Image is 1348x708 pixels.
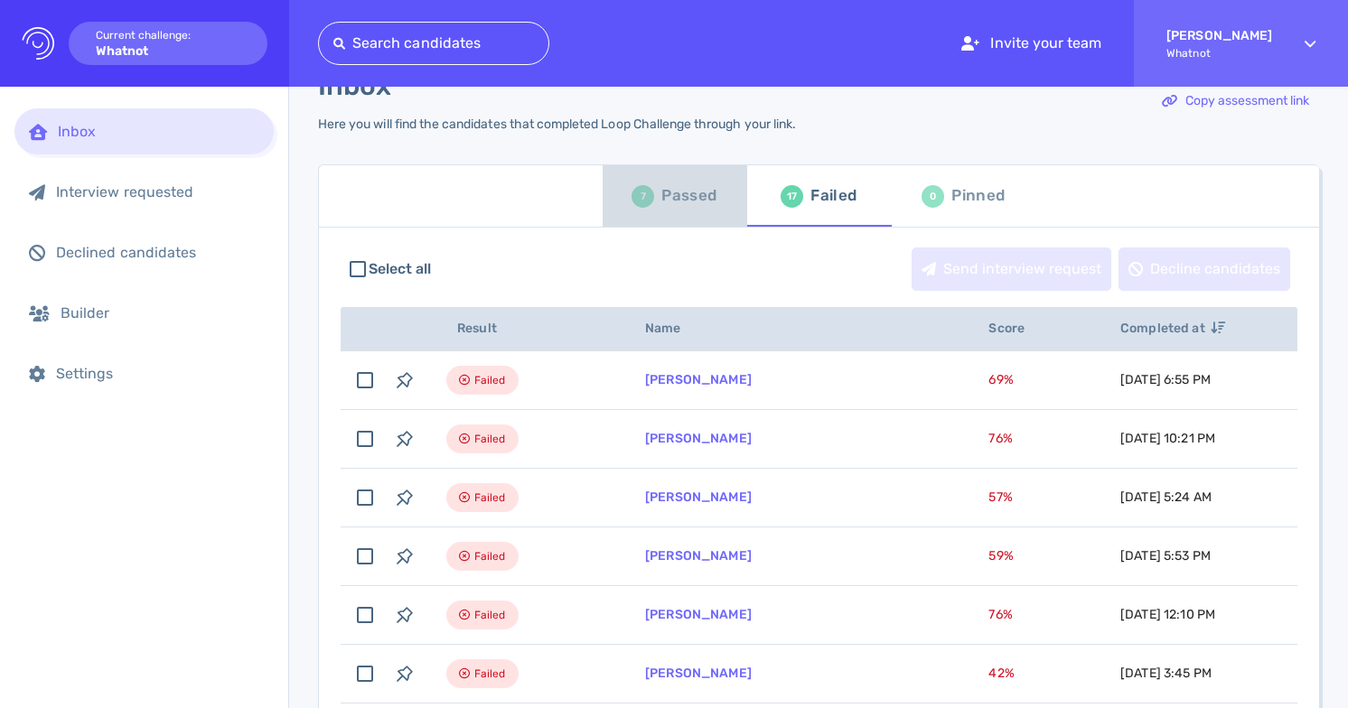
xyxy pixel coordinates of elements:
a: [PERSON_NAME] [645,548,752,564]
div: Builder [61,304,259,321]
a: [PERSON_NAME] [645,431,752,446]
div: Failed [810,182,857,210]
div: Here you will find the candidates that completed Loop Challenge through your link. [318,116,796,132]
button: Send interview request [912,247,1111,291]
span: [DATE] 3:45 PM [1120,666,1212,681]
button: Copy assessment link [1152,79,1319,123]
span: Whatnot [1166,47,1272,60]
span: Name [645,321,701,336]
span: 42 % [988,666,1014,681]
span: 76 % [988,607,1012,622]
span: [DATE] 12:10 PM [1120,607,1215,622]
div: 17 [781,185,803,208]
div: Passed [661,182,716,210]
div: Decline candidates [1119,248,1289,290]
th: Result [425,307,623,351]
span: [DATE] 10:21 PM [1120,431,1215,446]
span: 59 % [988,548,1013,564]
span: Score [988,321,1044,336]
span: 69 % [988,372,1013,387]
span: Completed at [1120,321,1225,336]
span: 76 % [988,431,1012,446]
span: Failed [474,369,506,391]
div: Send interview request [913,248,1110,290]
div: Inbox [58,123,259,140]
span: [DATE] 6:55 PM [1120,372,1211,387]
div: Declined candidates [56,244,259,261]
span: Failed [474,428,506,450]
a: [PERSON_NAME] [645,372,752,387]
span: [DATE] 5:24 AM [1120,489,1212,505]
div: Pinned [951,182,1005,210]
span: Select all [369,258,432,280]
span: Failed [474,487,506,508]
span: [DATE] 5:53 PM [1120,548,1211,564]
div: 0 [922,185,944,208]
div: Copy assessment link [1153,80,1318,122]
div: Interview requested [56,183,259,200]
span: 57 % [988,489,1012,505]
a: [PERSON_NAME] [645,489,752,505]
span: Failed [474,545,506,567]
div: 7 [632,185,654,208]
span: Failed [474,663,506,685]
button: Decline candidates [1119,247,1290,291]
div: Settings [56,365,259,382]
a: [PERSON_NAME] [645,666,752,681]
strong: [PERSON_NAME] [1166,28,1272,43]
span: Failed [474,604,506,626]
a: [PERSON_NAME] [645,607,752,622]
